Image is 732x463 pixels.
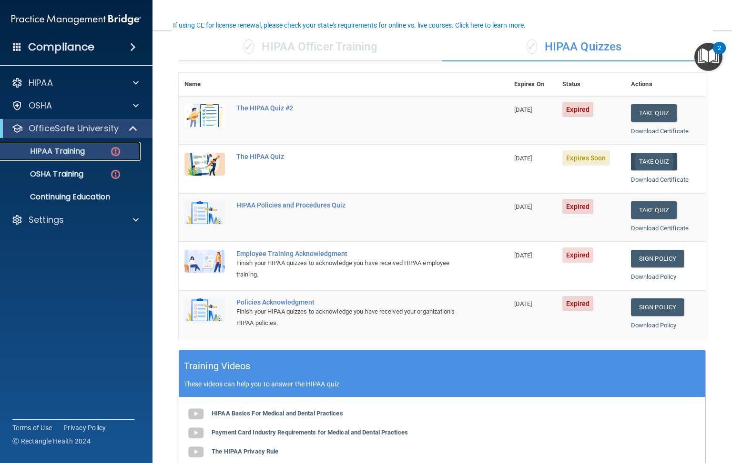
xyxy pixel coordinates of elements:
[110,168,122,180] img: danger-circle.6113f641.png
[631,104,677,122] button: Take Quiz
[11,100,139,111] a: OSHA
[184,358,251,374] h5: Training Videos
[173,22,526,29] div: If using CE for license renewal, please check your state's requirements for online vs. live cours...
[212,448,278,455] b: The HIPAA Privacy Rule
[562,296,593,311] span: Expired
[562,102,593,117] span: Expired
[172,20,527,30] button: If using CE for license renewal, please check your state's requirements for online vs. live cours...
[186,443,205,462] img: gray_youtube_icon.38fcd6cc.png
[631,225,689,232] a: Download Certificate
[557,73,625,96] th: Status
[63,423,106,433] a: Privacy Policy
[514,106,532,113] span: [DATE]
[508,73,557,96] th: Expires On
[631,153,677,170] button: Take Quiz
[631,128,689,135] a: Download Certificate
[625,73,706,96] th: Actions
[11,10,141,29] img: PMB logo
[514,155,532,162] span: [DATE]
[236,201,461,209] div: HIPAA Policies and Procedures Quiz
[29,77,53,89] p: HIPAA
[514,203,532,210] span: [DATE]
[12,436,91,446] span: Ⓒ Rectangle Health 2024
[631,250,684,267] a: Sign Policy
[110,146,122,158] img: danger-circle.6113f641.png
[11,77,139,89] a: HIPAA
[11,123,138,134] a: OfficeSafe University
[6,169,83,179] p: OSHA Training
[236,250,461,257] div: Employee Training Acknowledgment
[212,410,343,417] b: HIPAA Basics For Medical and Dental Practices
[6,192,136,202] p: Continuing Education
[28,40,94,54] h4: Compliance
[631,298,684,316] a: Sign Policy
[12,423,52,433] a: Terms of Use
[514,252,532,259] span: [DATE]
[184,380,701,388] p: These videos can help you to answer the HIPAA quiz
[179,33,442,61] div: HIPAA Officer Training
[527,39,537,54] span: ✓
[212,429,408,436] b: Payment Card Industry Requirements for Medical and Dental Practices
[562,150,610,166] span: Expires Soon
[186,404,205,424] img: gray_youtube_icon.38fcd6cc.png
[631,273,677,280] a: Download Policy
[29,100,52,111] p: OSHA
[11,214,139,226] a: Settings
[244,39,254,54] span: ✓
[718,48,721,60] div: 2
[29,214,64,226] p: Settings
[236,104,461,112] div: The HIPAA Quiz #2
[29,123,119,134] p: OfficeSafe University
[694,43,722,71] button: Open Resource Center, 2 new notifications
[186,424,205,443] img: gray_youtube_icon.38fcd6cc.png
[236,257,461,280] div: Finish your HIPAA quizzes to acknowledge you have received HIPAA employee training.
[236,306,461,329] div: Finish your HIPAA quizzes to acknowledge you have received your organization’s HIPAA policies.
[631,322,677,329] a: Download Policy
[179,73,231,96] th: Name
[236,153,461,160] div: The HIPAA Quiz
[562,199,593,214] span: Expired
[442,33,706,61] div: HIPAA Quizzes
[514,300,532,307] span: [DATE]
[631,176,689,183] a: Download Certificate
[631,201,677,219] button: Take Quiz
[562,247,593,263] span: Expired
[6,147,85,156] p: HIPAA Training
[236,298,461,306] div: Policies Acknowledgment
